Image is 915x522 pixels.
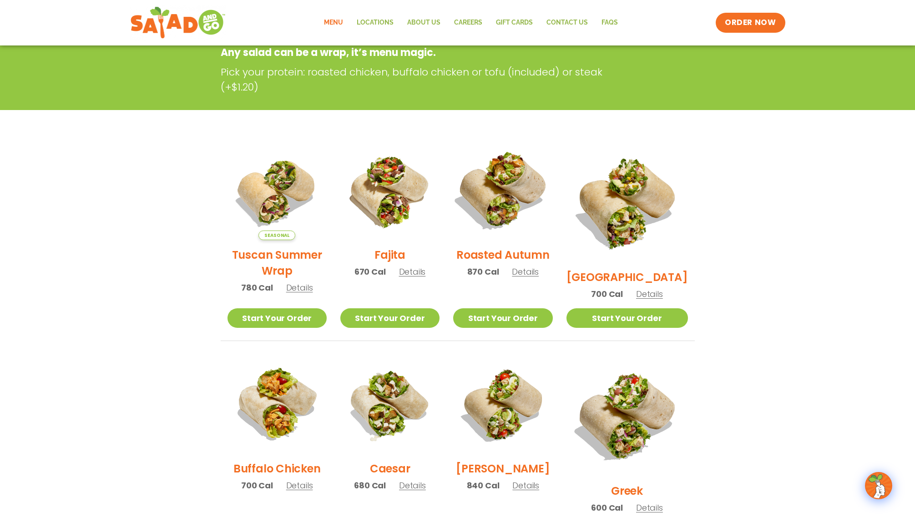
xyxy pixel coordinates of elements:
[227,247,327,279] h2: Tuscan Summer Wrap
[354,479,386,492] span: 680 Cal
[595,12,625,33] a: FAQs
[221,65,626,95] p: Pick your protein: roasted chicken, buffalo chicken or tofu (included) or steak (+$1.20)
[286,480,313,491] span: Details
[350,12,400,33] a: Locations
[130,5,226,41] img: new-SAG-logo-768×292
[489,12,540,33] a: GIFT CARDS
[566,355,688,476] img: Product photo for Greek Wrap
[566,269,688,285] h2: [GEOGRAPHIC_DATA]
[512,480,539,491] span: Details
[317,12,350,33] a: Menu
[467,266,499,278] span: 870 Cal
[221,45,622,60] p: Any salad can be a wrap, it’s menu magic.
[374,247,405,263] h2: Fajita
[611,483,643,499] h2: Greek
[317,12,625,33] nav: Menu
[453,308,552,328] a: Start Your Order
[399,266,426,277] span: Details
[445,132,561,249] img: Product photo for Roasted Autumn Wrap
[227,308,327,328] a: Start Your Order
[399,480,426,491] span: Details
[227,355,327,454] img: Product photo for Buffalo Chicken Wrap
[540,12,595,33] a: Contact Us
[716,13,785,33] a: ORDER NOW
[258,231,295,240] span: Seasonal
[456,461,550,477] h2: [PERSON_NAME]
[340,355,440,454] img: Product photo for Caesar Wrap
[591,288,623,300] span: 700 Cal
[233,461,320,477] h2: Buffalo Chicken
[636,288,663,300] span: Details
[512,266,539,277] span: Details
[636,502,663,513] span: Details
[566,141,688,262] img: Product photo for BBQ Ranch Wrap
[591,502,623,514] span: 600 Cal
[456,247,550,263] h2: Roasted Autumn
[453,355,552,454] img: Product photo for Cobb Wrap
[467,479,500,492] span: 840 Cal
[241,479,273,492] span: 700 Cal
[866,473,891,498] img: wpChatIcon
[286,282,313,293] span: Details
[241,281,273,294] span: 780 Cal
[227,141,327,240] img: Product photo for Tuscan Summer Wrap
[566,308,688,328] a: Start Your Order
[447,12,489,33] a: Careers
[370,461,410,477] h2: Caesar
[354,266,386,278] span: 670 Cal
[340,308,440,328] a: Start Your Order
[725,17,776,28] span: ORDER NOW
[340,141,440,240] img: Product photo for Fajita Wrap
[400,12,447,33] a: About Us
